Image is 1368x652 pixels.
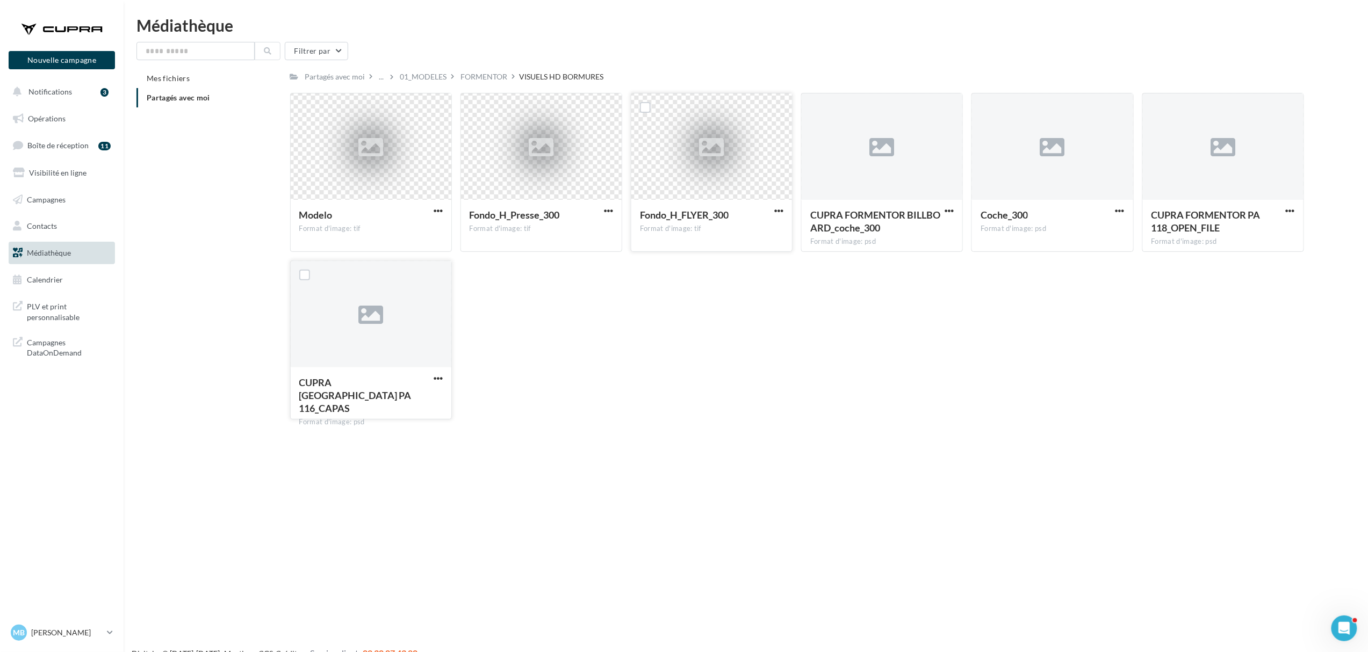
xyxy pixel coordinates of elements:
[6,215,117,237] a: Contacts
[27,335,111,358] span: Campagnes DataOnDemand
[6,269,117,291] a: Calendrier
[470,209,560,221] span: Fondo_H_Presse_300
[377,69,386,84] div: ...
[6,295,117,327] a: PLV et print personnalisable
[28,87,72,96] span: Notifications
[6,134,117,157] a: Boîte de réception11
[9,51,115,69] button: Nouvelle campagne
[98,142,111,150] div: 11
[640,209,729,221] span: Fondo_H_FLYER_300
[1331,615,1357,641] iframe: Intercom live chat
[1151,209,1261,234] span: CUPRA FORMENTOR PA 118_OPEN_FILE
[27,141,89,150] span: Boîte de réception
[28,114,66,123] span: Opérations
[13,627,25,638] span: MB
[299,209,333,221] span: Modelo
[810,237,954,247] div: Format d'image: psd
[6,162,117,184] a: Visibilité en ligne
[299,376,412,414] span: CUPRA FORMENTOR PA 116_CAPAS
[470,224,613,234] div: Format d'image: tif
[147,74,190,83] span: Mes fichiers
[299,224,443,234] div: Format d'image: tif
[6,189,117,211] a: Campagnes
[640,224,783,234] div: Format d'image: tif
[6,331,117,363] a: Campagnes DataOnDemand
[1151,237,1295,247] div: Format d'image: psd
[147,93,210,102] span: Partagés avec moi
[981,209,1028,221] span: Coche_300
[136,17,1355,33] div: Médiathèque
[100,88,109,97] div: 3
[285,42,348,60] button: Filtrer par
[27,299,111,322] span: PLV et print personnalisable
[6,242,117,264] a: Médiathèque
[400,71,447,82] div: 01_MODELES
[6,107,117,130] a: Opérations
[27,194,66,204] span: Campagnes
[520,71,604,82] div: VISUELS HD BORMURES
[305,71,365,82] div: Partagés avec moi
[981,224,1124,234] div: Format d'image: psd
[299,417,443,427] div: Format d'image: psd
[31,627,103,638] p: [PERSON_NAME]
[27,275,63,284] span: Calendrier
[810,209,940,234] span: CUPRA FORMENTOR BILLBOARD_coche_300
[461,71,508,82] div: FORMENTOR
[27,221,57,230] span: Contacts
[9,622,115,643] a: MB [PERSON_NAME]
[29,168,87,177] span: Visibilité en ligne
[27,248,71,257] span: Médiathèque
[6,81,113,103] button: Notifications 3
